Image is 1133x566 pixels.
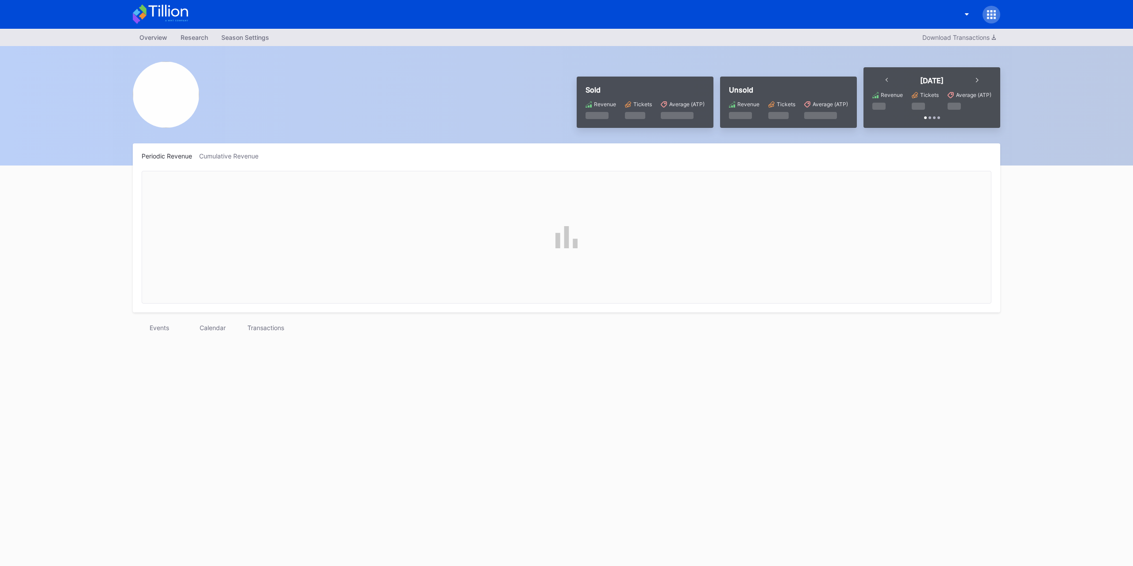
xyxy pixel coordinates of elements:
[239,321,292,334] div: Transactions
[729,85,848,94] div: Unsold
[777,101,795,108] div: Tickets
[633,101,652,108] div: Tickets
[133,31,174,44] a: Overview
[881,92,903,98] div: Revenue
[737,101,759,108] div: Revenue
[920,76,944,85] div: [DATE]
[918,31,1000,43] button: Download Transactions
[215,31,276,44] a: Season Settings
[133,321,186,334] div: Events
[142,152,199,160] div: Periodic Revenue
[586,85,705,94] div: Sold
[199,152,266,160] div: Cumulative Revenue
[186,321,239,334] div: Calendar
[922,34,996,41] div: Download Transactions
[594,101,616,108] div: Revenue
[813,101,848,108] div: Average (ATP)
[920,92,939,98] div: Tickets
[956,92,991,98] div: Average (ATP)
[669,101,705,108] div: Average (ATP)
[174,31,215,44] a: Research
